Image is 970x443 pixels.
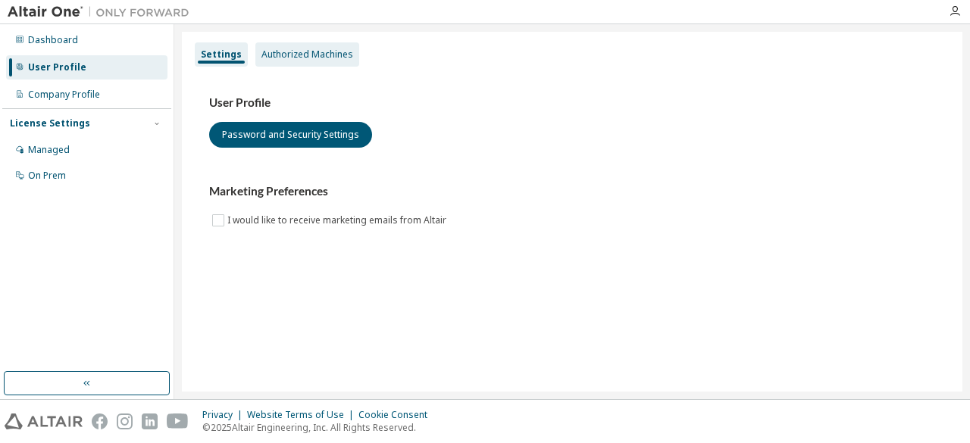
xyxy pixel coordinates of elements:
img: altair_logo.svg [5,413,83,429]
div: License Settings [10,117,90,129]
h3: Marketing Preferences [209,184,935,199]
img: youtube.svg [167,413,189,429]
h3: User Profile [209,95,935,111]
div: User Profile [28,61,86,73]
button: Password and Security Settings [209,122,372,148]
div: Cookie Consent [358,409,436,421]
div: Company Profile [28,89,100,101]
p: © 2025 Altair Engineering, Inc. All Rights Reserved. [202,421,436,434]
img: facebook.svg [92,413,108,429]
div: Dashboard [28,34,78,46]
img: Altair One [8,5,197,20]
img: linkedin.svg [142,413,158,429]
label: I would like to receive marketing emails from Altair [227,211,449,229]
div: Website Terms of Use [247,409,358,421]
div: Managed [28,144,70,156]
div: On Prem [28,170,66,182]
img: instagram.svg [117,413,133,429]
div: Privacy [202,409,247,421]
div: Authorized Machines [261,48,353,61]
div: Settings [201,48,242,61]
